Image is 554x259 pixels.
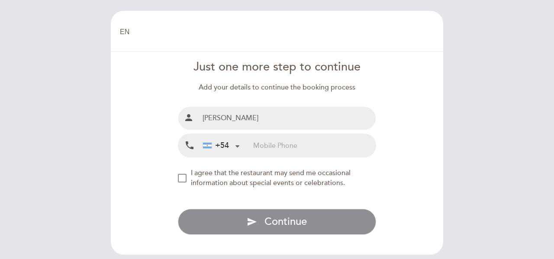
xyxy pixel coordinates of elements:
[264,215,307,228] span: Continue
[200,134,243,157] div: Argentina: +54
[253,134,376,157] input: Mobile Phone
[191,169,351,187] span: I agree that the restaurant may send me occasional information about special events or celebrations.
[199,107,376,130] input: Name and surname
[247,217,257,227] i: send
[178,59,377,76] div: Just one more step to continue
[178,83,377,93] div: Add your details to continue the booking process
[184,112,194,123] i: person
[178,168,377,188] md-checkbox: NEW_MODAL_AGREE_RESTAURANT_SEND_OCCASIONAL_INFO
[184,140,195,151] i: local_phone
[178,209,377,235] button: send Continue
[203,140,229,151] div: +54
